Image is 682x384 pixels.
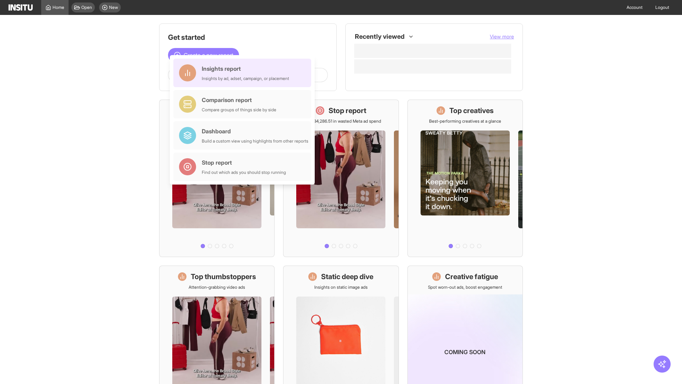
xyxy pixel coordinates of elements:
a: Stop reportSave £34,286.51 in wasted Meta ad spend [283,100,399,257]
h1: Stop report [329,106,366,116]
div: Comparison report [202,96,276,104]
p: Insights on static image ads [314,284,368,290]
span: Create a new report [184,51,233,59]
div: Dashboard [202,127,308,135]
div: Insights report [202,64,289,73]
div: Stop report [202,158,286,167]
p: Save £34,286.51 in wasted Meta ad spend [301,118,381,124]
span: Open [81,5,92,10]
button: Create a new report [168,48,239,62]
img: Logo [9,4,33,11]
h1: Top creatives [449,106,494,116]
div: Build a custom view using highlights from other reports [202,138,308,144]
span: New [109,5,118,10]
h1: Get started [168,32,328,42]
div: Compare groups of things side by side [202,107,276,113]
a: What's live nowSee all active ads instantly [159,100,275,257]
div: Find out which ads you should stop running [202,170,286,175]
button: View more [490,33,514,40]
div: Insights by ad, adset, campaign, or placement [202,76,289,81]
p: Attention-grabbing video ads [189,284,245,290]
h1: Top thumbstoppers [191,272,256,282]
a: Top creativesBest-performing creatives at a glance [407,100,523,257]
p: Best-performing creatives at a glance [429,118,501,124]
h1: Static deep dive [321,272,373,282]
span: Home [53,5,64,10]
span: View more [490,33,514,39]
